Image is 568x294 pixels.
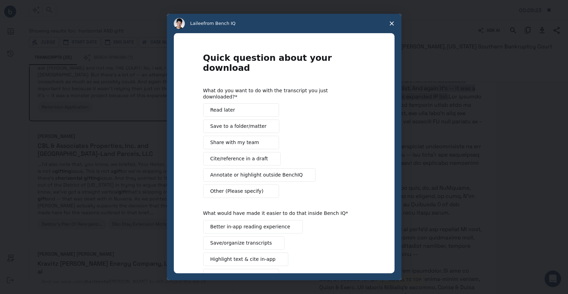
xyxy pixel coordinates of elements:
span: Save to a folder/matter [210,123,267,130]
span: Collaboration features [210,272,264,279]
button: Better in-app reading experience [203,220,303,234]
button: Annotate or highlight outside BenchIQ [203,168,316,182]
div: What do you want to do with the transcript you just downloaded? [203,87,355,100]
span: Highlight text & cite in-app [210,256,276,263]
button: Save/organize transcripts [203,236,285,250]
div: What would have made it easier to do that inside Bench IQ [203,210,355,216]
span: Lailee [190,21,203,26]
span: from Bench IQ [203,21,236,26]
span: Close survey [382,14,401,33]
button: Other (Please specify) [203,184,279,198]
span: Save/organize transcripts [210,239,272,247]
span: Share with my team [210,139,259,146]
button: Save to a folder/matter [203,120,279,133]
button: Share with my team [203,136,279,149]
span: Annotate or highlight outside BenchIQ [210,171,303,179]
span: Better in-app reading experience [210,223,290,230]
img: Profile image for Lailee [174,18,185,29]
h1: Quick question about your download [203,53,365,77]
span: Cite/reference in a draft [210,155,268,162]
span: Read later [210,106,235,114]
button: Highlight text & cite in-app [203,253,288,266]
button: Read later [203,103,279,117]
span: Other (Please specify) [210,188,263,195]
button: Collaboration features [203,269,279,282]
button: Cite/reference in a draft [203,152,281,165]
